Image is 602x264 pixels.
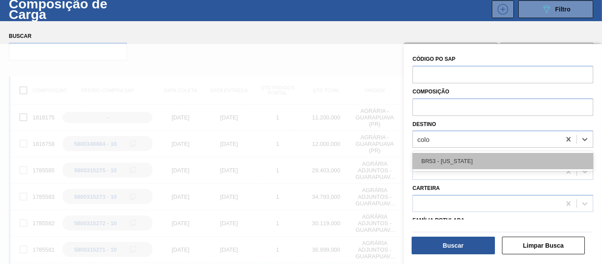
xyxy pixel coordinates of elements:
div: Nova Composição [487,0,514,18]
div: BR53 - [US_STATE] [412,153,593,169]
button: Aceitar Composições [405,43,497,60]
button: Filtro [518,0,593,18]
label: Família Rotulada [412,217,465,223]
button: Limpar Busca [502,237,585,254]
label: Destino [412,121,436,127]
button: Buscar [412,237,495,254]
label: Código PO SAP [412,56,455,62]
label: Buscar [9,30,127,43]
label: Carteira [412,185,440,191]
label: Composição [412,89,449,95]
span: Filtro [555,6,571,13]
button: Cancelar Composições [501,43,593,60]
